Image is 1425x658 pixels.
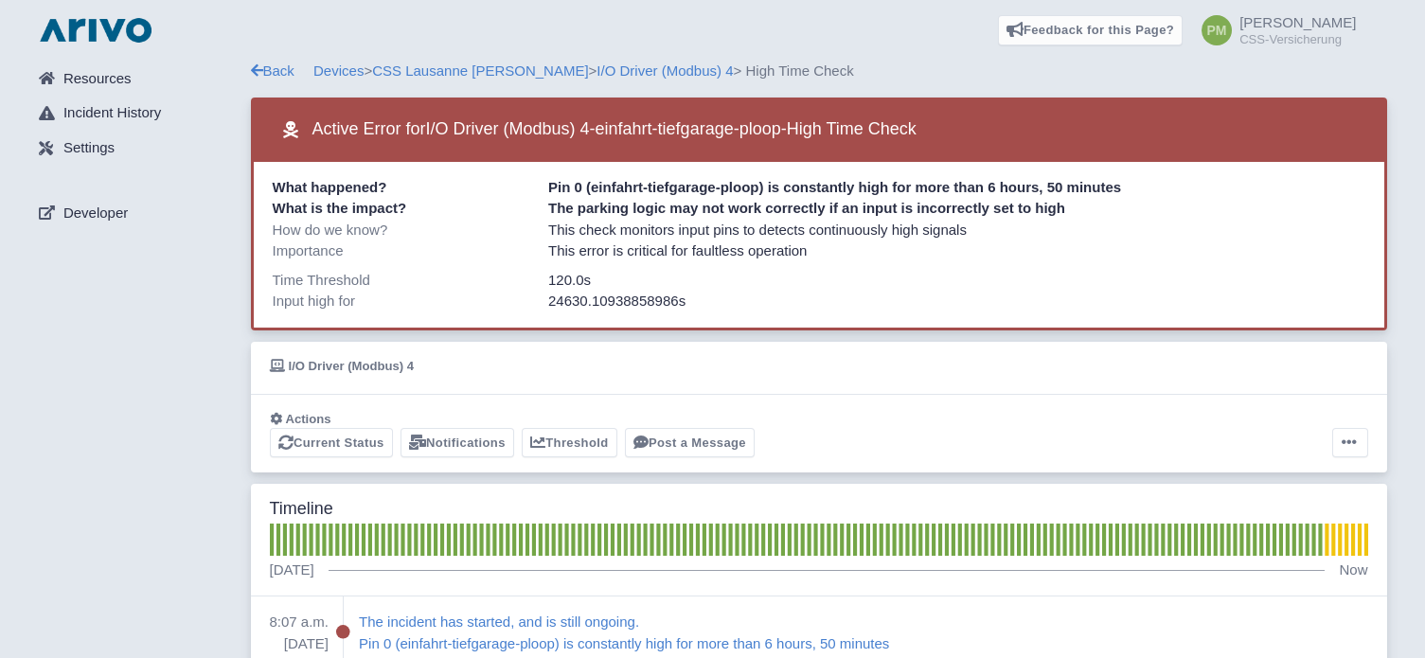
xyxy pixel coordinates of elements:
span: I/O Driver (Modbus) 4 [289,359,415,373]
small: CSS-Versicherung [1239,33,1356,45]
span: 24630.10938858986s [548,293,686,309]
span: [PERSON_NAME] [1239,14,1356,30]
a: Developer [24,195,251,231]
p: Now [1339,560,1367,581]
h3: Timeline [270,499,333,520]
a: Threshold [522,428,617,457]
img: logo [35,15,156,45]
div: Input high for [267,291,543,312]
span: Actions [286,412,331,426]
h3: Active Error for - - [270,113,917,147]
p: Pin 0 (einfahrt-tiefgarage-ploop) is constantly high for more than 6 hours, 50 minutes [359,633,889,655]
a: I/O Driver (Modbus) 4 [597,62,733,79]
a: Post a Message [625,428,755,457]
div: Time Threshold [267,270,543,292]
a: Devices [313,62,364,79]
div: The parking logic may not work correctly if an input is incorrectly set to high [543,198,1371,220]
div: What is the impact? [267,198,543,220]
span: 120.0s [548,272,591,288]
a: Notifications [401,428,514,457]
a: Incident History [24,96,251,132]
span: High Time Check [787,118,917,137]
div: > > > High Time Check [251,61,1387,82]
a: The incident has started, and is still ongoing. Pin 0 (einfahrt-tiefgarage-ploop) is constantly h... [359,612,1367,654]
div: What happened? [267,177,543,199]
a: CSS Lausanne [PERSON_NAME] [372,62,588,79]
p: 8:07 a.m. [270,612,330,633]
div: This check monitors input pins to detects continuously high signals [543,220,1371,241]
div: Pin 0 (einfahrt-tiefgarage-ploop) is constantly high for more than 6 hours, 50 minutes [543,177,1371,199]
span: Incident History [63,102,161,124]
a: Current Status [270,428,393,457]
div: The incident has started, and is still ongoing. [359,612,889,633]
p: [DATE] [270,633,330,655]
div: How do we know? [267,220,543,241]
span: Developer [63,203,128,224]
a: Back [251,62,294,79]
a: [PERSON_NAME] CSS-Versicherung [1190,15,1356,45]
div: This error is critical for faultless operation [543,240,1371,262]
a: Feedback for this Page? [998,15,1184,45]
div: Importance [267,240,543,262]
span: I/O Driver (Modbus) 4 [426,118,590,137]
p: [DATE] [270,560,314,581]
span: Resources [63,68,132,90]
a: Settings [24,131,251,167]
span: Settings [63,137,115,159]
a: Resources [24,61,251,97]
span: einfahrt-tiefgarage-ploop [596,118,781,137]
